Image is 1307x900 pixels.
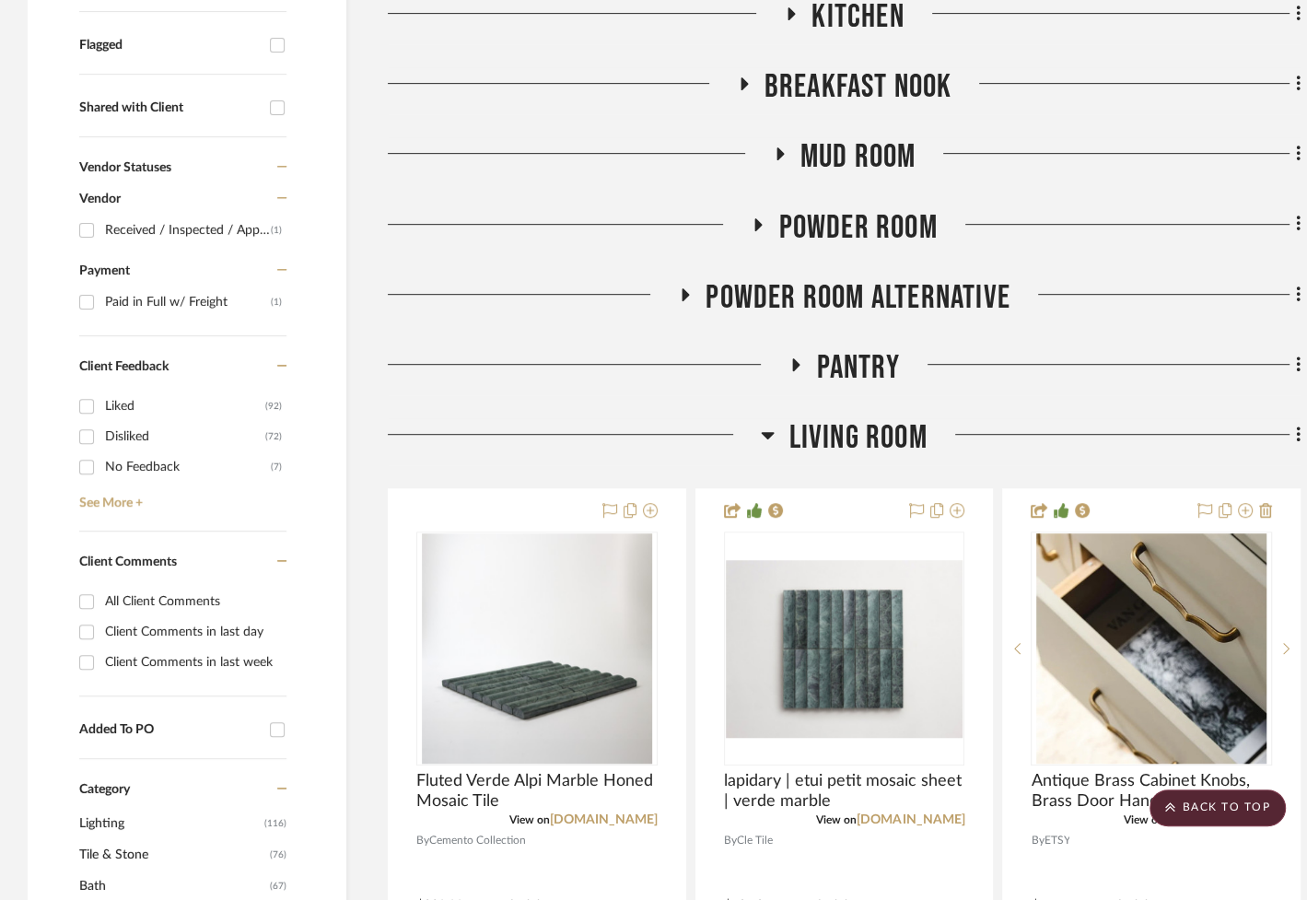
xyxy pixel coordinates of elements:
div: Client Comments in last day [105,617,282,647]
span: Client Feedback [79,360,169,373]
span: Cemento Collection [429,832,526,849]
div: Liked [105,392,265,421]
span: Living Room [788,418,927,458]
div: (72) [265,422,282,451]
span: By [1031,832,1044,849]
div: No Feedback [105,452,271,482]
span: View on [816,814,857,825]
span: Payment [79,264,130,277]
div: Flagged [79,38,261,53]
span: Mud Room [800,137,916,177]
div: (1) [271,216,282,245]
span: lapidary | etui petit mosaic sheet | verde marble [724,771,965,812]
span: (116) [264,809,286,838]
a: [DOMAIN_NAME] [857,813,964,826]
span: View on [1124,814,1164,825]
span: Breakfast Nook [764,67,952,107]
div: Added To PO [79,722,261,738]
scroll-to-top-button: BACK TO TOP [1149,789,1286,826]
div: Client Comments in last week [105,648,282,677]
span: Category [79,782,130,798]
div: Paid in Full w/ Freight [105,287,271,317]
span: Client Comments [79,555,177,568]
span: Fluted Verde Alpi Marble Honed Mosaic Tile [416,771,658,812]
div: Shared with Client [79,100,261,116]
div: All Client Comments [105,587,282,616]
img: Fluted Verde Alpi Marble Honed Mosaic Tile [422,533,652,764]
span: Cle Tile [737,832,773,849]
span: Lighting [79,808,260,839]
div: (92) [265,392,282,421]
div: (7) [271,452,282,482]
div: Received / Inspected / Approved [105,216,271,245]
div: 0 [725,532,964,765]
img: Antique Brass Cabinet Knobs, Brass Door Handle, Gold Drawer Handles, Modern Cabinet Hardware, Bru... [1036,533,1266,764]
span: Pantry [816,348,899,388]
div: 0 [417,532,657,765]
div: Disliked [105,422,265,451]
img: lapidary | etui petit mosaic sheet | verde marble [726,560,963,739]
span: By [416,832,429,849]
span: Powder Room [778,208,937,248]
span: Tile & Stone [79,839,265,871]
span: View on [509,814,550,825]
span: Powder Room Alternative [706,278,1010,318]
a: [DOMAIN_NAME] [550,813,658,826]
div: (1) [271,287,282,317]
span: By [724,832,737,849]
span: (76) [270,840,286,870]
span: Vendor Statuses [79,161,171,174]
span: Antique Brass Cabinet Knobs, Brass Door Handle, Gold Drawer Handles, Modern Cabinet Hardware, Bru... [1031,771,1272,812]
a: See More + [75,482,286,511]
span: Vendor [79,193,121,205]
span: ETSY [1044,832,1069,849]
